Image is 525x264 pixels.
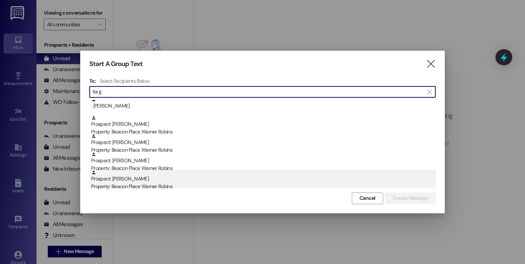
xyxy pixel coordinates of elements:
[89,152,436,170] div: Prospect: [PERSON_NAME]Property: Beacon Place Warner Robins
[89,170,436,188] div: Prospect: [PERSON_NAME]Property: Beacon Place Warner Robins
[91,146,436,154] div: Property: Beacon Place Warner Robins
[91,128,436,136] div: Property: Beacon Place Warner Robins
[89,78,96,84] h3: To:
[352,193,383,204] button: Cancel
[359,194,376,202] span: Cancel
[91,97,436,110] div: : [PERSON_NAME]
[385,193,436,204] button: Create Message
[93,87,424,97] input: Search for any contact or apartment
[424,86,435,97] button: Clear text
[91,133,436,154] div: Prospect: [PERSON_NAME]
[89,97,436,115] div: : [PERSON_NAME]
[91,115,436,136] div: Prospect: [PERSON_NAME]
[427,89,431,95] i: 
[89,133,436,152] div: Prospect: [PERSON_NAME]Property: Beacon Place Warner Robins
[426,60,436,68] i: 
[89,115,436,133] div: Prospect: [PERSON_NAME]Property: Beacon Place Warner Robins
[91,152,436,172] div: Prospect: [PERSON_NAME]
[91,170,436,191] div: Prospect: [PERSON_NAME]
[100,78,149,84] h4: Select Recipients Below
[91,164,436,172] div: Property: Beacon Place Warner Robins
[91,183,436,190] div: Property: Beacon Place Warner Robins
[393,194,428,202] span: Create Message
[89,60,143,68] h3: Start A Group Text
